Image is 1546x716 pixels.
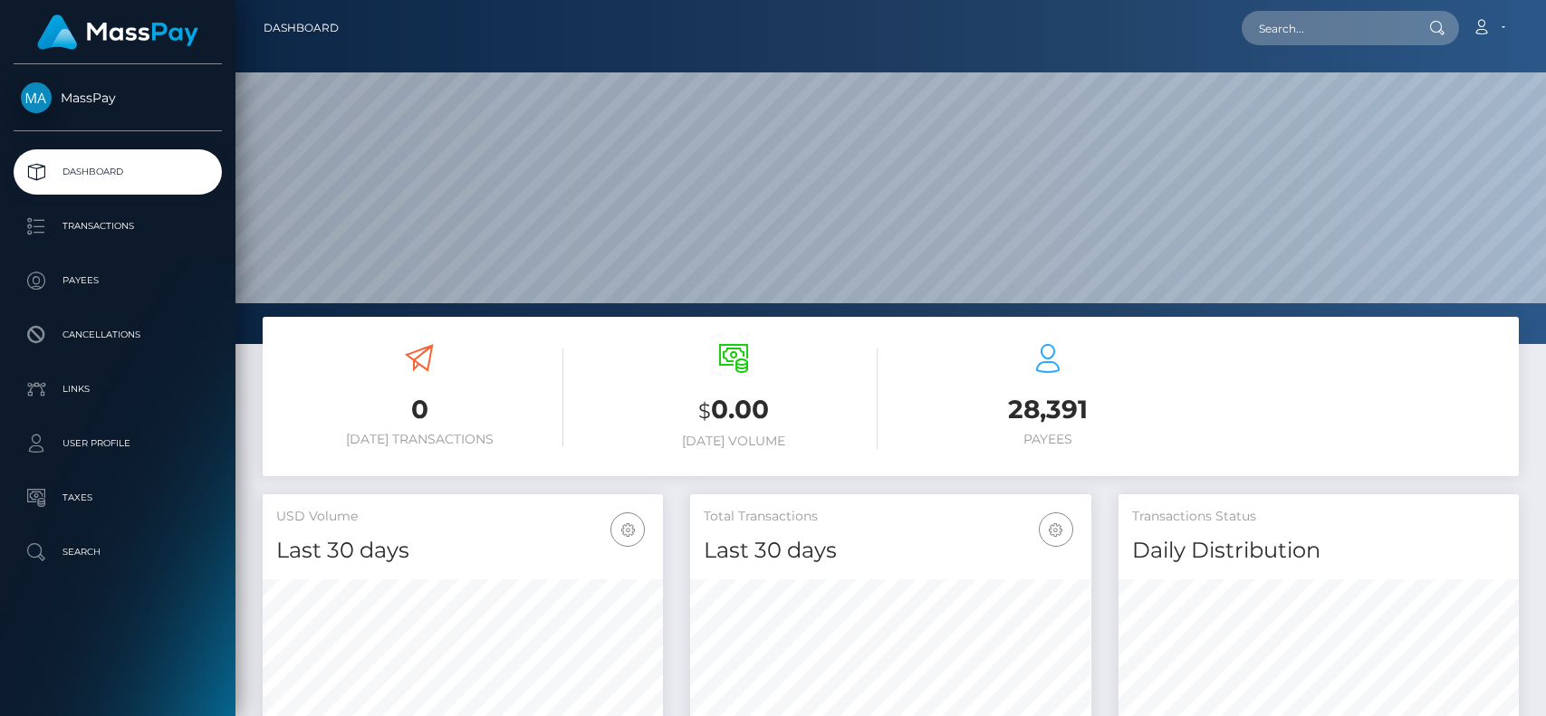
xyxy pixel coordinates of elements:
[21,158,215,186] p: Dashboard
[14,258,222,303] a: Payees
[14,90,222,106] span: MassPay
[905,432,1192,447] h6: Payees
[14,475,222,520] a: Taxes
[704,508,1077,526] h5: Total Transactions
[14,312,222,358] a: Cancellations
[37,14,198,50] img: MassPay Logo
[21,539,215,566] p: Search
[591,392,878,429] h3: 0.00
[21,82,52,113] img: MassPay
[1132,535,1505,567] h4: Daily Distribution
[276,392,563,427] h3: 0
[1242,11,1412,45] input: Search...
[14,149,222,195] a: Dashboard
[14,421,222,466] a: User Profile
[698,398,711,424] small: $
[14,530,222,575] a: Search
[21,213,215,240] p: Transactions
[14,367,222,412] a: Links
[276,508,649,526] h5: USD Volume
[276,535,649,567] h4: Last 30 days
[905,392,1192,427] h3: 28,391
[1132,508,1505,526] h5: Transactions Status
[21,484,215,511] p: Taxes
[704,535,1077,567] h4: Last 30 days
[21,430,215,457] p: User Profile
[14,204,222,249] a: Transactions
[276,432,563,447] h6: [DATE] Transactions
[21,376,215,403] p: Links
[591,434,878,449] h6: [DATE] Volume
[21,321,215,348] p: Cancellations
[264,9,339,47] a: Dashboard
[21,267,215,294] p: Payees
